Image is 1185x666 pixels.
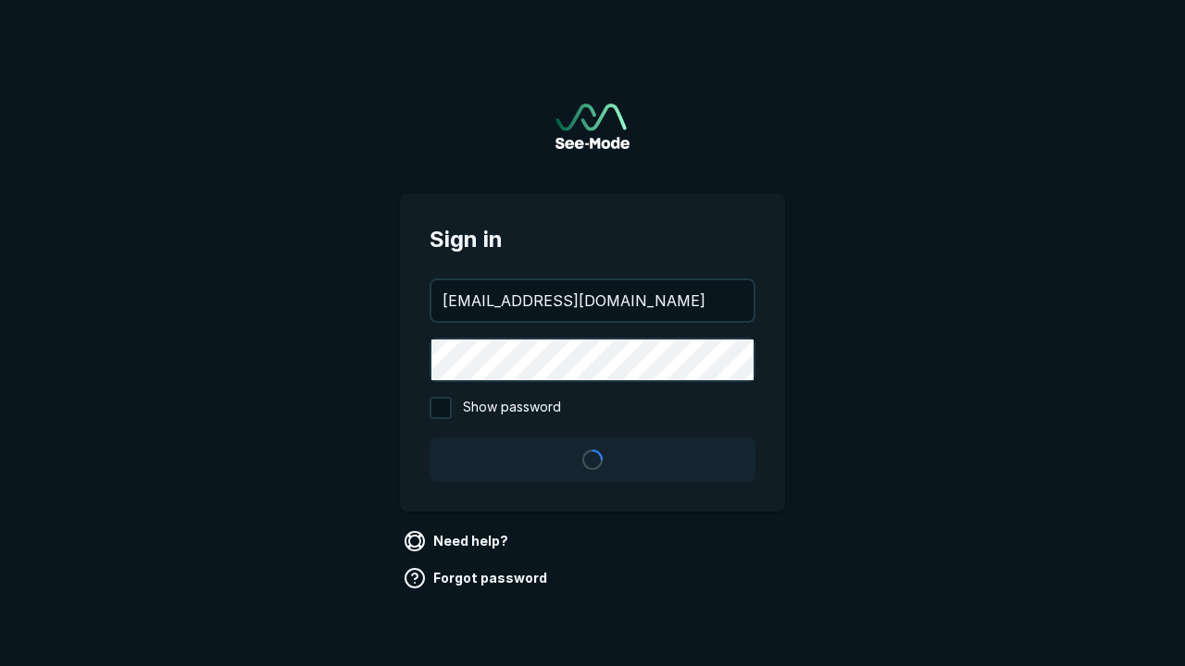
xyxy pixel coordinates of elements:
img: See-Mode Logo [555,104,630,149]
a: Go to sign in [555,104,630,149]
span: Sign in [430,223,755,256]
a: Forgot password [400,563,555,593]
input: your@email.com [431,280,754,321]
a: Need help? [400,526,516,556]
span: Show password [463,397,561,419]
